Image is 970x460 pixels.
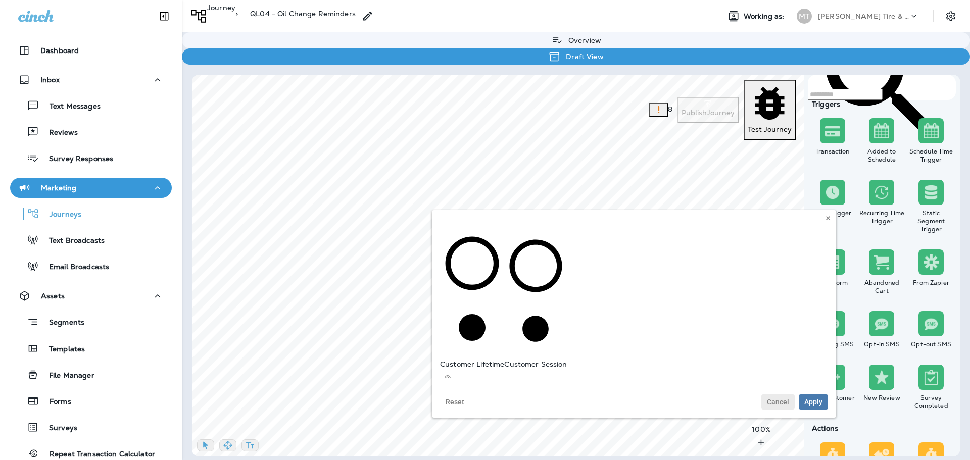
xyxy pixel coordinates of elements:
[10,203,172,224] button: Journeys
[440,394,470,410] button: Reset
[804,398,822,405] span: Apply
[41,292,65,300] p: Assets
[752,425,796,433] p: 100 %
[561,53,603,61] p: Draft View
[10,286,172,306] button: Assets
[10,40,172,61] button: Dashboard
[39,397,71,407] p: Forms
[39,155,113,164] p: Survey Responses
[10,417,172,438] button: Surveys
[40,46,79,55] p: Dashboard
[748,125,792,133] p: Test Journey
[859,209,905,225] div: Recurring Time Trigger
[859,394,905,402] div: New Review
[908,147,954,164] div: Schedule Time Trigger
[10,255,172,277] button: Email Broadcasts
[504,360,567,369] span: Customer Session
[39,102,101,112] p: Text Messages
[767,398,789,405] span: Cancel
[39,318,84,328] p: Segments
[10,178,172,198] button: Marketing
[39,128,78,138] p: Reviews
[810,147,855,156] div: Transaction
[810,209,855,217] div: Time Trigger
[10,121,172,142] button: Reviews
[39,236,105,246] p: Text Broadcasts
[10,364,172,385] button: File Manager
[440,360,504,369] span: Customer Lifetime
[41,184,76,192] p: Marketing
[908,340,954,348] div: Opt-out SMS
[799,394,828,410] button: Apply
[908,394,954,410] div: Survey Completed
[10,390,172,412] button: Forms
[40,76,60,84] p: Inbox
[808,424,956,432] div: Actions
[761,394,795,410] button: Cancel
[818,12,909,20] p: [PERSON_NAME] Tire & Auto
[250,10,356,23] div: QL04 - Oil Change Reminders
[150,6,178,26] button: Collapse Sidebar
[446,398,464,405] span: Reset
[908,279,954,287] div: From Zapier
[797,9,812,24] div: MT
[10,95,172,116] button: Text Messages
[744,80,796,140] button: Test Journey
[10,70,172,90] button: Inbox
[10,338,172,359] button: Templates
[677,97,739,123] button: PublishJourney
[859,147,905,164] div: Added to Schedule
[39,450,155,459] p: Repeat Transaction Calculator
[235,10,238,18] p: >
[682,109,735,117] p: Publish Journey
[39,371,94,381] p: File Manager
[39,345,85,354] p: Templates
[250,10,356,18] p: QL04 - Oil Change Reminders
[859,340,905,348] div: Opt-in SMS
[10,311,172,333] button: Segments
[39,263,109,272] p: Email Broadcasts
[39,210,81,220] p: Journeys
[859,279,905,295] div: Abandoned Cart
[563,36,601,44] p: Overview
[10,147,172,169] button: Survey Responses
[908,209,954,233] div: Static Segment Trigger
[39,424,77,433] p: Surveys
[207,4,235,24] p: Journey
[744,12,787,21] span: Working as:
[668,105,672,114] span: 8
[10,229,172,250] button: Text Broadcasts
[942,7,960,25] button: Settings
